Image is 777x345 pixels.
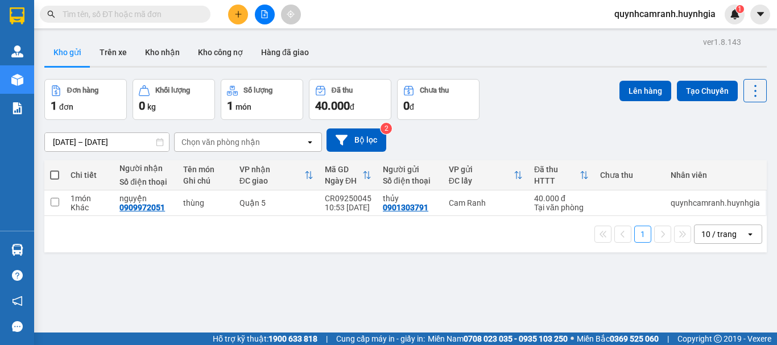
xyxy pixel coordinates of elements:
sup: 1 [736,5,744,13]
button: Lên hàng [619,81,671,101]
span: file-add [261,10,268,18]
button: caret-down [750,5,770,24]
span: plus [234,10,242,18]
strong: 0708 023 035 - 0935 103 250 [464,334,568,343]
span: Miền Nam [428,332,568,345]
span: question-circle [12,270,23,281]
span: 1 [738,5,742,13]
button: Hàng đã giao [252,39,318,66]
div: Ngày ĐH [325,176,362,185]
span: message [12,321,23,332]
button: Đã thu40.000đ [309,79,391,120]
button: file-add [255,5,275,24]
img: warehouse-icon [11,45,23,57]
sup: 2 [381,123,392,134]
img: warehouse-icon [11,74,23,86]
div: Tên món [183,165,228,174]
div: 10 / trang [701,228,737,240]
span: kg [147,102,156,111]
div: VP nhận [239,165,304,174]
div: Khác [71,203,108,212]
div: Số lượng [243,86,272,94]
span: 1 [51,99,57,113]
button: Bộ lọc [326,128,386,152]
div: ngụyện [119,194,172,203]
span: quynhcamranh.huynhgia [605,7,725,21]
span: notification [12,296,23,306]
button: Chưa thu0đ [397,79,480,120]
input: Tìm tên, số ĐT hoặc mã đơn [63,8,197,20]
span: Hỗ trợ kỹ thuật: [213,332,317,345]
span: đ [410,102,414,111]
div: ver 1.8.143 [703,36,741,48]
img: logo-vxr [10,7,24,24]
div: Chưa thu [420,86,449,94]
span: search [47,10,55,18]
div: ĐC lấy [449,176,514,185]
button: Kho nhận [136,39,189,66]
span: ⚪️ [571,336,574,341]
div: thủy [383,194,437,203]
div: Người nhận [119,164,172,173]
div: Khối lượng [155,86,190,94]
svg: open [746,230,755,239]
span: đ [350,102,354,111]
button: Trên xe [90,39,136,66]
th: Toggle SortBy [319,160,377,190]
strong: 0369 525 060 [610,334,659,343]
span: copyright [714,335,722,343]
div: Cam Ranh [449,198,523,207]
span: | [667,332,669,345]
img: warehouse-icon [11,244,23,256]
th: Toggle SortBy [234,160,319,190]
button: aim [281,5,301,24]
span: 0 [139,99,145,113]
div: 40.000 đ [534,194,589,203]
button: Số lượng1món [221,79,303,120]
div: HTTT [534,176,580,185]
div: Quận 5 [239,198,313,207]
img: icon-new-feature [730,9,740,19]
th: Toggle SortBy [528,160,594,190]
div: 10:53 [DATE] [325,203,371,212]
button: Tạo Chuyến [677,81,738,101]
div: thùng [183,198,228,207]
div: 0901303791 [383,203,428,212]
div: Chi tiết [71,171,108,180]
div: Tại văn phòng [534,203,589,212]
div: Nhân viên [671,171,760,180]
div: Số điện thoại [119,177,172,186]
button: Đơn hàng1đơn [44,79,127,120]
button: plus [228,5,248,24]
span: Cung cấp máy in - giấy in: [336,332,425,345]
div: Chưa thu [600,171,659,180]
button: Khối lượng0kg [133,79,215,120]
img: solution-icon [11,102,23,114]
th: Toggle SortBy [443,160,528,190]
div: Người gửi [383,165,437,174]
strong: 1900 633 818 [268,334,317,343]
span: món [235,102,251,111]
div: quynhcamranh.huynhgia [671,198,760,207]
div: 1 món [71,194,108,203]
div: ĐC giao [239,176,304,185]
div: Đã thu [332,86,353,94]
div: Chọn văn phòng nhận [181,136,260,148]
svg: open [305,138,315,147]
span: | [326,332,328,345]
div: CR09250045 [325,194,371,203]
button: 1 [634,226,651,243]
div: Đơn hàng [67,86,98,94]
div: Mã GD [325,165,362,174]
span: 40.000 [315,99,350,113]
button: Kho công nợ [189,39,252,66]
span: 1 [227,99,233,113]
span: aim [287,10,295,18]
span: Miền Bắc [577,332,659,345]
div: Số điện thoại [383,176,437,185]
span: caret-down [755,9,766,19]
input: Select a date range. [45,133,169,151]
div: Ghi chú [183,176,228,185]
span: 0 [403,99,410,113]
div: 0909972051 [119,203,165,212]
